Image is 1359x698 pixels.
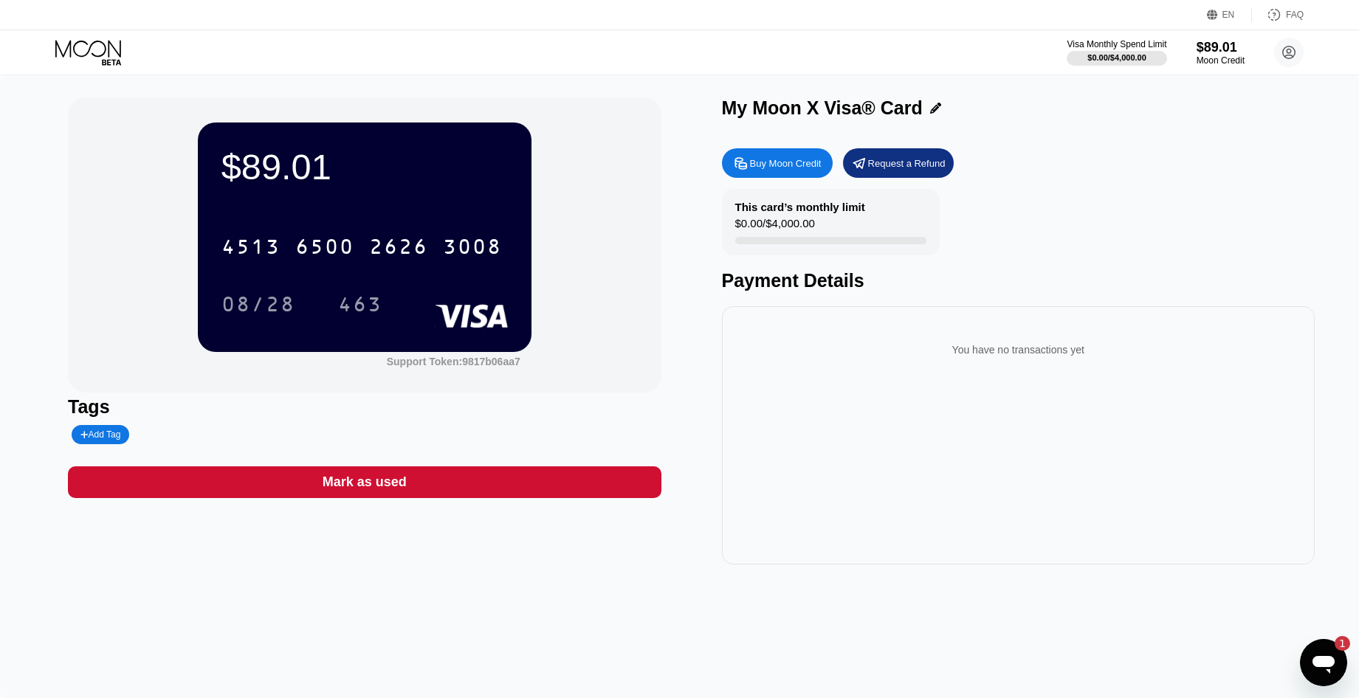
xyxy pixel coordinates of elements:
[1222,10,1235,20] div: EN
[369,237,428,260] div: 2626
[68,466,661,498] div: Mark as used
[1067,39,1166,49] div: Visa Monthly Spend Limit
[722,270,1315,291] div: Payment Details
[1207,7,1252,22] div: EN
[72,425,129,444] div: Add Tag
[843,148,954,178] div: Request a Refund
[221,146,508,187] div: $89.01
[213,228,511,265] div: 4513650026263008
[323,474,407,491] div: Mark as used
[327,286,393,322] div: 463
[210,286,306,322] div: 08/28
[387,356,520,367] div: Support Token:9817b06aa7
[1197,40,1245,55] div: $89.01
[1067,39,1166,66] div: Visa Monthly Spend Limit$0.00/$4,000.00
[221,237,281,260] div: 4513
[735,217,815,237] div: $0.00 / $4,000.00
[868,157,946,170] div: Request a Refund
[735,201,865,213] div: This card’s monthly limit
[1252,7,1304,22] div: FAQ
[443,237,502,260] div: 3008
[80,429,120,440] div: Add Tag
[722,97,923,119] div: My Moon X Visa® Card
[338,294,382,318] div: 463
[221,294,295,318] div: 08/28
[1197,55,1245,66] div: Moon Credit
[387,356,520,367] div: Support Token: 9817b06aa7
[1197,40,1245,66] div: $89.01Moon Credit
[1087,53,1146,62] div: $0.00 / $4,000.00
[750,157,822,170] div: Buy Moon Credit
[68,396,661,418] div: Tags
[722,148,833,178] div: Buy Moon Credit
[295,237,354,260] div: 6500
[1321,636,1350,651] iframe: Число непрочитанных сообщений
[1286,10,1304,20] div: FAQ
[1300,639,1347,686] iframe: Кнопка, открывающая окно обмена сообщениями; 1 непрочитанное сообщение
[734,329,1303,370] div: You have no transactions yet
